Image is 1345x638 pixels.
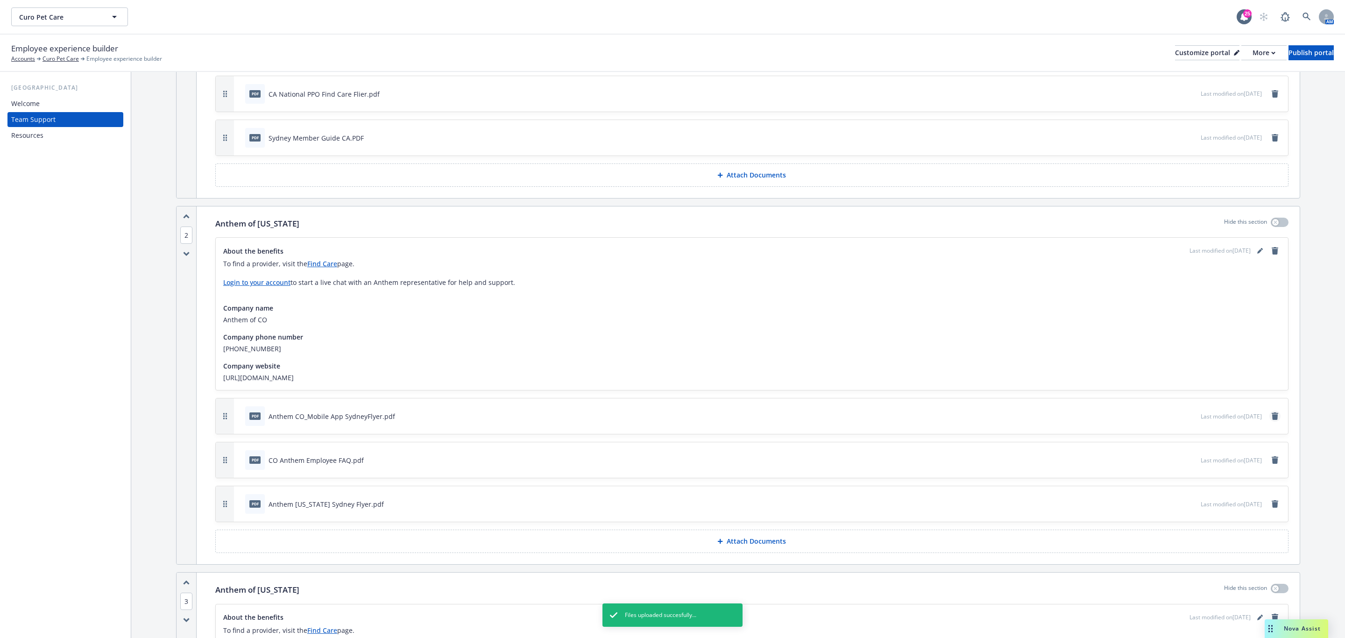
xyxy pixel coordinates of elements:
button: More [1241,45,1287,60]
span: About the benefits [223,246,283,256]
button: download file [1174,455,1181,465]
button: 2 [180,230,192,240]
a: Report a Bug [1276,7,1295,26]
p: Anthem of [US_STATE] [215,218,299,230]
span: Last modified on [DATE] [1201,500,1262,508]
a: Curo Pet Care [42,55,79,63]
span: [PHONE_NUMBER] [223,344,1281,354]
button: Curo Pet Care [11,7,128,26]
button: preview file [1189,499,1197,509]
a: Start snowing [1254,7,1273,26]
span: pdf [249,500,261,507]
span: Curo Pet Care [19,12,100,22]
span: Employee experience builder [86,55,162,63]
button: Attach Documents [215,530,1288,553]
span: Employee experience builder [11,43,118,55]
span: Files uploaded succesfully... [625,611,696,619]
button: preview file [1189,89,1197,99]
p: Hide this section [1224,584,1267,596]
span: Company phone number [223,332,303,342]
a: remove [1269,454,1281,466]
div: More [1253,46,1275,60]
p: to start a live chat with an Anthem representative for help and support. [223,277,1281,288]
a: editPencil [1254,612,1266,623]
span: 2 [180,227,192,244]
p: Anthem of [US_STATE] [215,584,299,596]
div: Customize portal [1175,46,1239,60]
span: Last modified on [DATE] [1201,456,1262,464]
div: [GEOGRAPHIC_DATA] [7,83,123,92]
a: Resources [7,128,123,143]
a: editPencil [1254,245,1266,256]
a: remove [1269,411,1281,422]
span: About the benefits [223,612,283,622]
a: Accounts [11,55,35,63]
a: Welcome [7,96,123,111]
button: preview file [1189,455,1197,465]
button: download file [1174,133,1181,143]
button: Publish portal [1288,45,1334,60]
button: 3 [180,596,192,606]
button: Nova Assist [1265,619,1328,638]
div: Team Support [11,112,56,127]
a: remove [1269,498,1281,510]
div: Publish portal [1288,46,1334,60]
div: Sydney Member Guide CA.PDF [269,133,364,143]
div: Anthem CO_Mobile App SydneyFlyer.pdf [269,411,395,421]
button: Customize portal [1175,45,1239,60]
p: Attach Documents [727,537,786,546]
a: remove [1269,132,1281,143]
div: Anthem [US_STATE] Sydney Flyer.pdf [269,499,384,509]
a: Team Support [7,112,123,127]
div: CA National PPO Find Care Flier.pdf [269,89,380,99]
button: download file [1174,499,1181,509]
a: Find Care [307,259,337,268]
div: Drag to move [1265,619,1276,638]
span: pdf [249,456,261,463]
div: Welcome [11,96,40,111]
span: Last modified on [DATE] [1189,247,1251,255]
button: preview file [1189,133,1197,143]
span: 3 [180,593,192,610]
a: Find Care [307,626,337,635]
span: Nova Assist [1284,624,1321,632]
a: remove [1269,612,1281,623]
p: To find a provider, visit the page. [223,258,1281,269]
span: Last modified on [DATE] [1201,90,1262,98]
a: remove [1269,245,1281,256]
a: Login to your account [223,278,290,287]
div: Resources [11,128,43,143]
span: [URL][DOMAIN_NAME] [223,373,1281,383]
p: Attach Documents [727,170,786,180]
button: Attach Documents [215,163,1288,187]
span: Last modified on [DATE] [1189,613,1251,622]
span: PDF [249,134,261,141]
div: CO Anthem Employee FAQ.pdf [269,455,364,465]
button: download file [1174,411,1181,421]
span: pdf [249,412,261,419]
p: To find a provider, visit the page. [223,625,1281,636]
span: Anthem of CO [223,315,1281,325]
span: Last modified on [DATE] [1201,134,1262,142]
button: preview file [1189,411,1197,421]
span: Company name [223,303,273,313]
span: Last modified on [DATE] [1201,412,1262,420]
a: remove [1269,88,1281,99]
span: pdf [249,90,261,97]
p: Hide this section [1224,218,1267,230]
a: Search [1297,7,1316,26]
button: download file [1174,89,1181,99]
span: Company website [223,361,280,371]
div: 25 [1243,9,1252,18]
